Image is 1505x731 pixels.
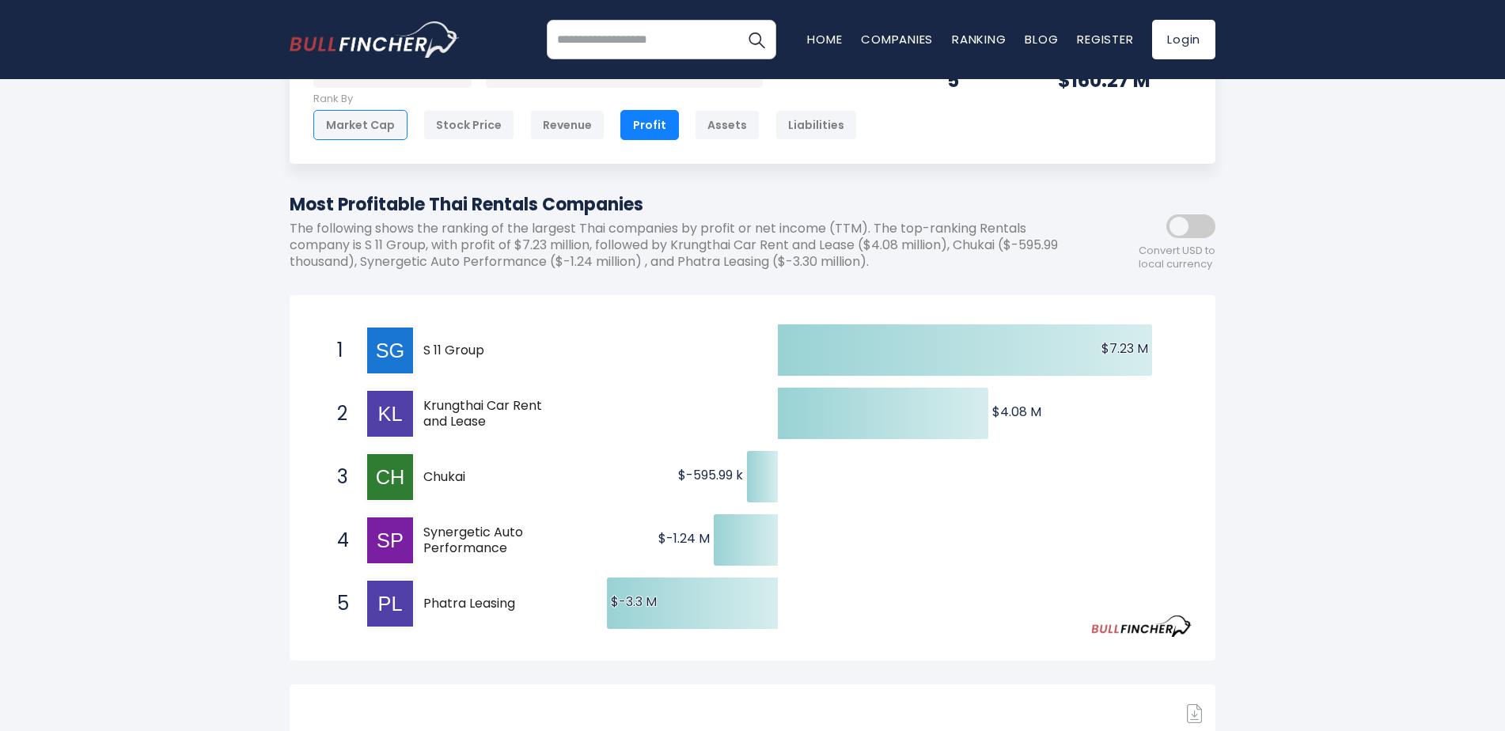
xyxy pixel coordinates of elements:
[620,110,679,140] div: Profit
[611,593,657,611] text: $-3.3 M
[952,31,1006,47] a: Ranking
[1139,244,1215,271] span: Convert USD to local currency
[367,391,413,437] img: Krungthai Car Rent and Lease
[290,191,1073,218] h1: Most Profitable Thai Rentals Companies
[807,31,842,47] a: Home
[992,403,1041,421] text: $4.08 M
[367,581,413,627] img: Phatra Leasing
[695,110,760,140] div: Assets
[678,466,743,484] text: $-595.99 k
[313,93,857,106] p: Rank By
[861,31,933,47] a: Companies
[329,527,345,554] span: 4
[367,454,413,500] img: Chukai
[423,469,543,486] span: Chukai
[1077,31,1133,47] a: Register
[737,20,776,59] button: Search
[329,337,345,364] span: 1
[423,398,543,431] span: Krungthai Car Rent and Lease
[290,21,460,58] img: bullfincher logo
[1025,31,1058,47] a: Blog
[423,343,543,359] span: S 11 Group
[423,596,543,612] span: Phatra Leasing
[367,517,413,563] img: Synergetic Auto Performance
[530,110,605,140] div: Revenue
[367,328,413,373] img: S 11 Group
[423,110,514,140] div: Stock Price
[290,221,1073,270] p: The following shows the ranking of the largest Thai companies by profit or net income (TTM). The ...
[329,590,345,617] span: 5
[1058,68,1192,93] div: $160.27 M
[290,21,460,58] a: Go to homepage
[1152,20,1215,59] a: Login
[329,400,345,427] span: 2
[775,110,857,140] div: Liabilities
[947,68,1018,93] div: 5
[329,464,345,490] span: 3
[313,110,408,140] div: Market Cap
[658,529,710,547] text: $-1.24 M
[423,525,543,558] span: Synergetic Auto Performance
[1101,339,1148,358] text: $7.23 M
